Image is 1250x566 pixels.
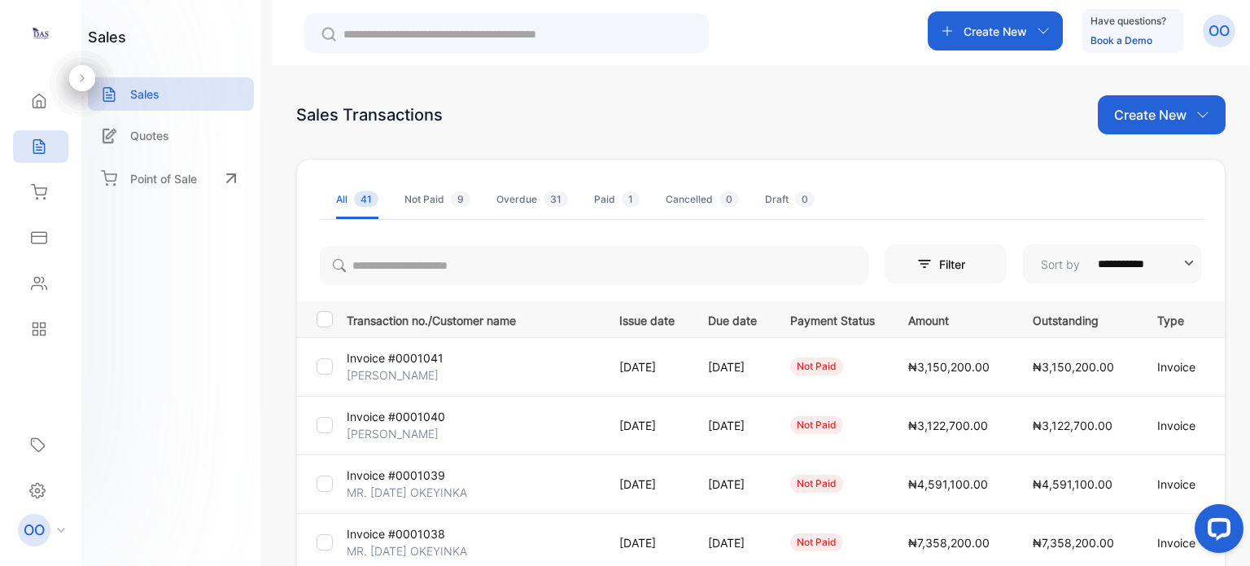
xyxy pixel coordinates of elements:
p: Sales [130,86,160,103]
p: Invoice #0001038 [347,525,445,542]
span: 1 [622,191,640,207]
span: ₦4,591,100.00 [1033,477,1112,491]
p: [PERSON_NAME] [347,366,439,384]
a: Book a Demo [1090,34,1152,46]
p: Invoice #0001040 [347,408,445,425]
div: Draft [765,192,815,207]
p: Transaction no./Customer name [347,309,599,329]
span: ₦7,358,200.00 [1033,536,1114,550]
div: Not Paid [404,192,470,207]
span: 41 [354,191,378,207]
div: Paid [594,192,640,207]
div: Sales Transactions [296,103,443,127]
p: Outstanding [1033,309,1124,329]
p: Issue date [619,309,675,329]
span: ₦7,358,200.00 [908,536,990,550]
button: Sort by [1023,244,1202,283]
p: Create New [964,23,1027,40]
p: MR. [DATE] OKEYINKA [347,484,467,501]
div: not paid [790,358,843,375]
a: Sales [88,77,254,111]
p: [DATE] [708,358,757,375]
p: [DATE] [708,534,757,551]
p: Have questions? [1090,13,1166,29]
p: Quotes [130,127,169,144]
span: ₦3,150,200.00 [1033,360,1114,374]
p: [DATE] [619,534,675,551]
div: Cancelled [666,192,739,207]
span: ₦3,150,200.00 [908,360,990,374]
p: MR. [DATE] OKEYINKA [347,542,467,559]
span: 0 [719,191,739,207]
div: Overdue [496,192,568,207]
div: not paid [790,475,843,493]
p: Sort by [1041,256,1080,273]
p: OO [24,520,45,541]
div: not paid [790,416,843,434]
span: 31 [544,191,568,207]
p: Invoice #0001039 [347,467,445,484]
button: OO [1203,11,1235,50]
button: Create New [928,11,1063,50]
span: 9 [451,191,470,207]
p: Due date [708,309,757,329]
h1: sales [88,26,126,48]
span: 0 [795,191,815,207]
a: Quotes [88,119,254,152]
p: Point of Sale [130,170,197,187]
p: Invoice #0001041 [347,349,444,366]
button: Create New [1098,95,1226,134]
p: [DATE] [619,417,675,434]
iframe: LiveChat chat widget [1182,498,1250,566]
p: [DATE] [708,417,757,434]
p: Invoice [1157,476,1205,493]
p: Amount [908,309,999,329]
p: [PERSON_NAME] [347,425,439,442]
p: OO [1208,20,1230,42]
p: Create New [1114,105,1187,125]
span: ₦4,591,100.00 [908,477,988,491]
p: Invoice [1157,358,1205,375]
div: All [336,192,378,207]
span: ₦3,122,700.00 [908,419,988,432]
p: [DATE] [619,358,675,375]
p: Invoice [1157,534,1205,551]
a: Point of Sale [88,160,254,196]
img: logo [28,21,53,46]
div: not paid [790,533,843,551]
p: Payment Status [790,309,875,329]
p: [DATE] [708,476,757,493]
p: [DATE] [619,476,675,493]
span: ₦3,122,700.00 [1033,419,1112,432]
p: Type [1157,309,1205,329]
p: Invoice [1157,417,1205,434]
